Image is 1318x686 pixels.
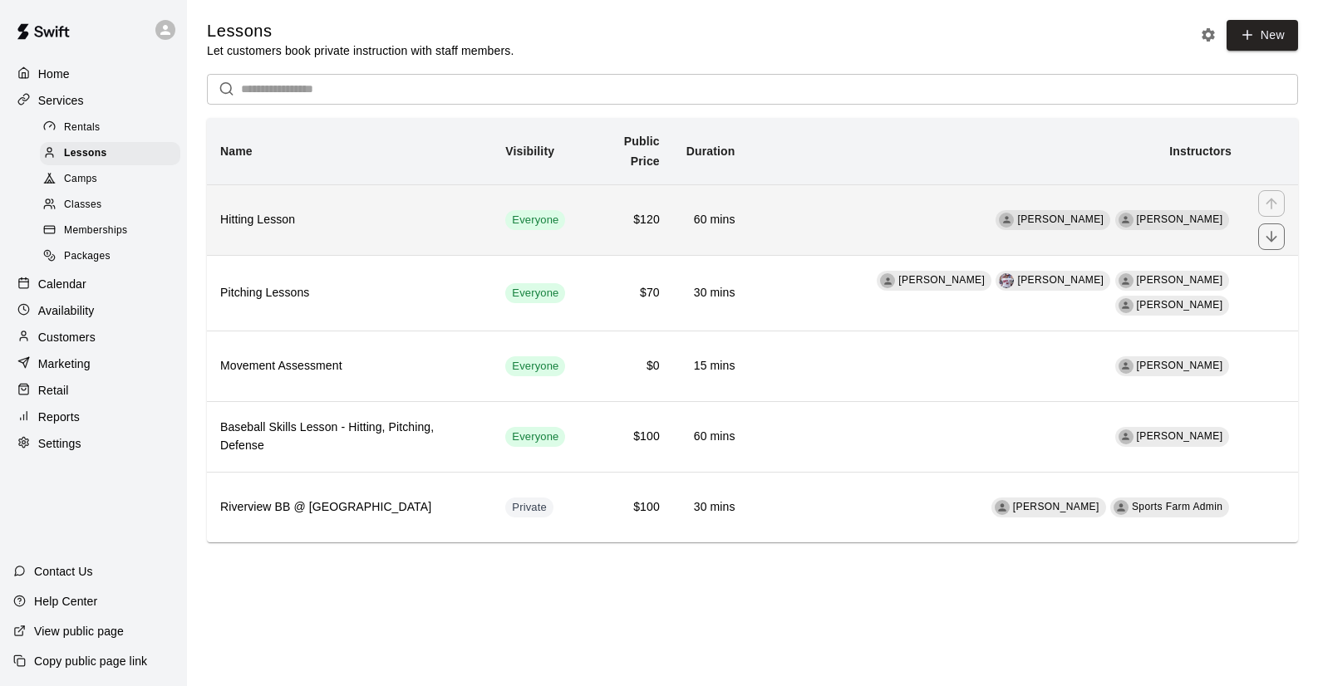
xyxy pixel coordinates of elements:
[13,351,174,376] a: Marketing
[38,355,91,372] p: Marketing
[686,428,735,446] h6: 60 mins
[1013,501,1099,512] span: [PERSON_NAME]
[686,145,735,158] b: Duration
[1119,213,1134,228] div: Josh Hatcher
[1169,145,1232,158] b: Instructors
[505,286,565,301] span: Everyone
[64,120,101,136] span: Rentals
[592,284,659,302] h6: $70
[34,623,124,639] p: View public page
[13,325,174,350] a: Customers
[592,498,659,517] h6: $100
[40,142,180,165] div: Lessons
[38,302,95,319] p: Availability
[592,211,659,229] h6: $120
[1017,213,1104,225] span: [PERSON_NAME]
[505,283,565,303] div: This service is visible to all of your customers
[13,272,174,296] a: Calendar
[13,404,174,429] a: Reports
[220,145,253,158] b: Name
[207,118,1298,542] table: simple table
[13,88,174,113] a: Services
[1119,429,1134,444] div: Josh Hatcher
[40,167,187,193] a: Camps
[64,248,111,265] span: Packages
[1196,22,1221,47] button: Lesson settings
[38,92,84,109] p: Services
[38,382,69,399] p: Retail
[34,653,147,669] p: Copy public page link
[13,298,174,323] a: Availability
[995,500,1010,515] div: Travis Koon
[686,211,735,229] h6: 60 mins
[40,116,180,140] div: Rentals
[999,213,1014,228] div: Darren Ford
[686,357,735,375] h6: 15 mins
[1114,500,1129,515] div: Sports Farm Admin
[13,61,174,86] a: Home
[207,42,514,59] p: Let customers book private instruction with staff members.
[40,219,180,243] div: Memberships
[40,194,180,217] div: Classes
[220,498,479,517] h6: Riverview BB @ [GEOGRAPHIC_DATA]
[1119,298,1134,313] div: Lucas Harrell
[64,171,97,188] span: Camps
[1137,430,1223,442] span: [PERSON_NAME]
[40,244,187,270] a: Packages
[40,193,187,218] a: Classes
[13,378,174,403] a: Retail
[898,274,985,286] span: [PERSON_NAME]
[1017,274,1104,286] span: [PERSON_NAME]
[1119,273,1134,288] div: Jack Snyder
[13,431,174,456] a: Settings
[1227,20,1298,51] a: New
[505,356,565,376] div: This service is visible to all of your customers
[38,276,86,292] p: Calendar
[38,409,80,425] p: Reports
[34,563,93,580] p: Contact Us
[880,273,895,288] div: Ryan Reid
[1137,213,1223,225] span: [PERSON_NAME]
[624,135,660,168] b: Public Price
[207,20,514,42] h5: Lessons
[40,245,180,268] div: Packages
[40,168,180,191] div: Camps
[40,218,187,244] a: Memberships
[505,427,565,447] div: This service is visible to all of your customers
[38,435,81,452] p: Settings
[220,419,479,455] h6: Baseball Skills Lesson - Hitting, Pitching, Defense
[64,223,127,239] span: Memberships
[505,145,554,158] b: Visibility
[34,593,97,610] p: Help Center
[1137,360,1223,371] span: [PERSON_NAME]
[592,428,659,446] h6: $100
[1132,501,1223,512] span: Sports Farm Admin
[592,357,659,375] h6: $0
[38,329,96,345] p: Customers
[1119,359,1134,374] div: Travis Koon
[505,497,553,517] div: This service is hidden, and can only be accessed via a direct link
[38,66,70,82] p: Home
[505,213,565,228] span: Everyone
[64,145,107,162] span: Lessons
[1258,223,1285,250] button: move item down
[686,284,735,302] h6: 30 mins
[40,115,187,140] a: Rentals
[505,359,565,375] span: Everyone
[1137,299,1223,311] span: [PERSON_NAME]
[686,498,735,517] h6: 30 mins
[220,284,479,302] h6: Pitching Lessons
[505,429,565,445] span: Everyone
[505,210,565,230] div: This service is visible to all of your customers
[999,273,1014,288] img: Josh Roenicke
